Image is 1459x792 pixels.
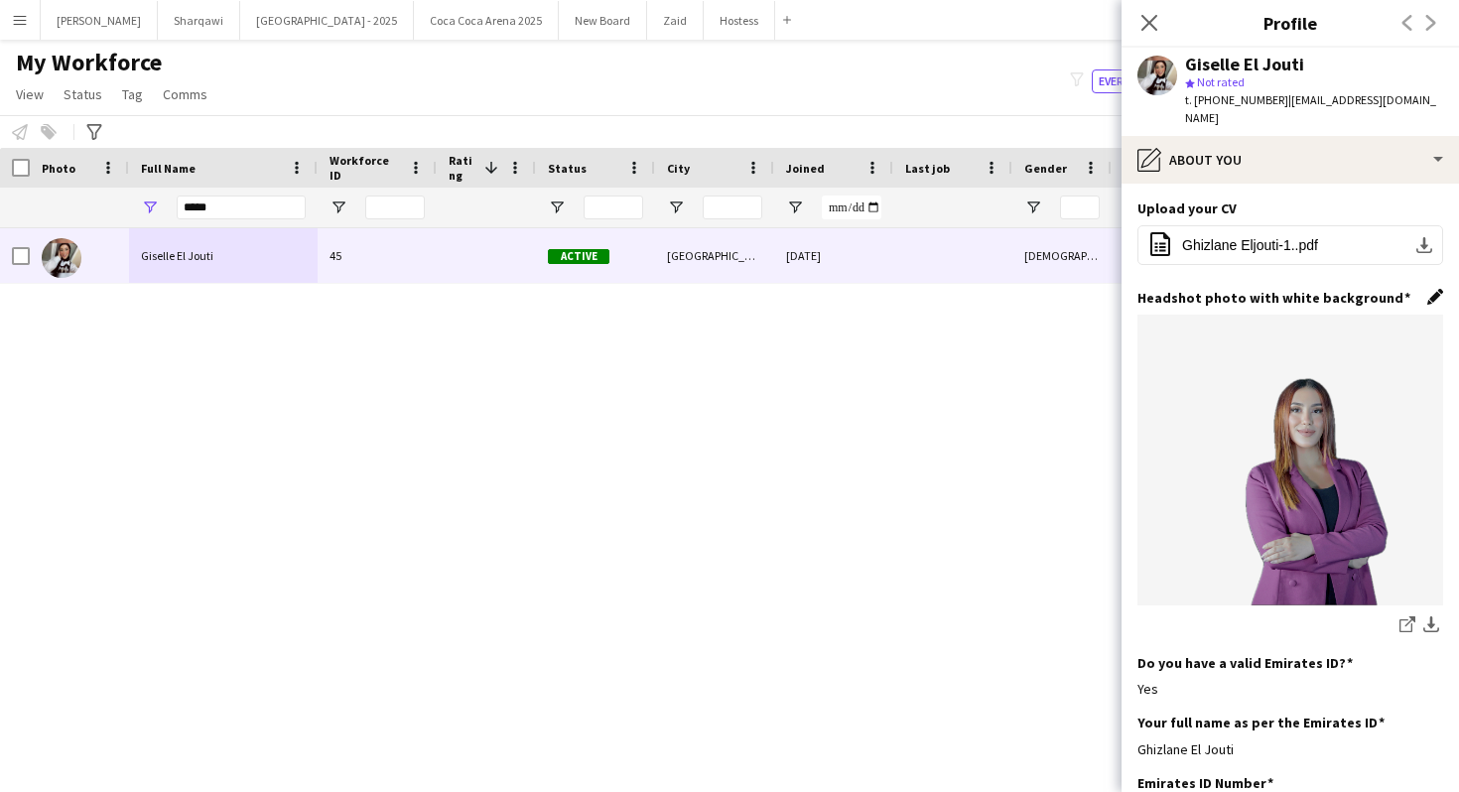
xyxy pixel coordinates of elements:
[42,238,81,278] img: Giselle El Jouti
[1137,740,1443,758] div: Ghizlane El Jouti
[655,228,774,283] div: [GEOGRAPHIC_DATA]
[905,161,950,176] span: Last job
[330,153,401,183] span: Workforce ID
[1012,228,1112,283] div: [DEMOGRAPHIC_DATA]
[449,153,476,183] span: Rating
[1122,10,1459,36] h3: Profile
[365,196,425,219] input: Workforce ID Filter Input
[1137,654,1353,672] h3: Do you have a valid Emirates ID?
[1185,92,1288,107] span: t. [PHONE_NUMBER]
[548,249,609,264] span: Active
[786,198,804,216] button: Open Filter Menu
[1122,136,1459,184] div: About you
[548,161,587,176] span: Status
[1185,56,1304,73] div: Giselle El Jouti
[1137,225,1443,265] button: Ghizlane Eljouti-1..pdf
[141,161,196,176] span: Full Name
[155,81,215,107] a: Comms
[1197,74,1245,89] span: Not rated
[559,1,647,40] button: New Board
[584,196,643,219] input: Status Filter Input
[16,48,162,77] span: My Workforce
[667,198,685,216] button: Open Filter Menu
[1137,199,1237,217] h3: Upload your CV
[158,1,240,40] button: Sharqawi
[41,1,158,40] button: [PERSON_NAME]
[1024,198,1042,216] button: Open Filter Menu
[703,196,762,219] input: City Filter Input
[82,120,106,144] app-action-btn: Advanced filters
[56,81,110,107] a: Status
[1137,714,1385,731] h3: Your full name as per the Emirates ID
[774,228,893,283] div: [DATE]
[141,248,213,263] span: Giselle El Jouti
[141,198,159,216] button: Open Filter Menu
[1060,196,1100,219] input: Gender Filter Input
[42,161,75,176] span: Photo
[1137,289,1410,307] h3: Headshot photo with white background
[114,81,151,107] a: Tag
[1092,69,1197,93] button: Everyone12,816
[822,196,881,219] input: Joined Filter Input
[16,85,44,103] span: View
[647,1,704,40] button: Zaid
[240,1,414,40] button: [GEOGRAPHIC_DATA] - 2025
[122,85,143,103] span: Tag
[414,1,559,40] button: Coca Coca Arena 2025
[1024,161,1067,176] span: Gender
[1137,774,1273,792] h3: Emirates ID Number
[1185,92,1436,125] span: | [EMAIL_ADDRESS][DOMAIN_NAME]
[1112,228,1239,283] div: Guest Services Team
[704,1,775,40] button: Hostess
[64,85,102,103] span: Status
[177,196,306,219] input: Full Name Filter Input
[8,81,52,107] a: View
[548,198,566,216] button: Open Filter Menu
[667,161,690,176] span: City
[163,85,207,103] span: Comms
[1182,237,1318,253] span: Ghizlane Eljouti-1..pdf
[318,228,437,283] div: 45
[1137,680,1443,698] div: Yes
[330,198,347,216] button: Open Filter Menu
[786,161,825,176] span: Joined
[1137,315,1443,605] img: IMG_7034 Background Removed.png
